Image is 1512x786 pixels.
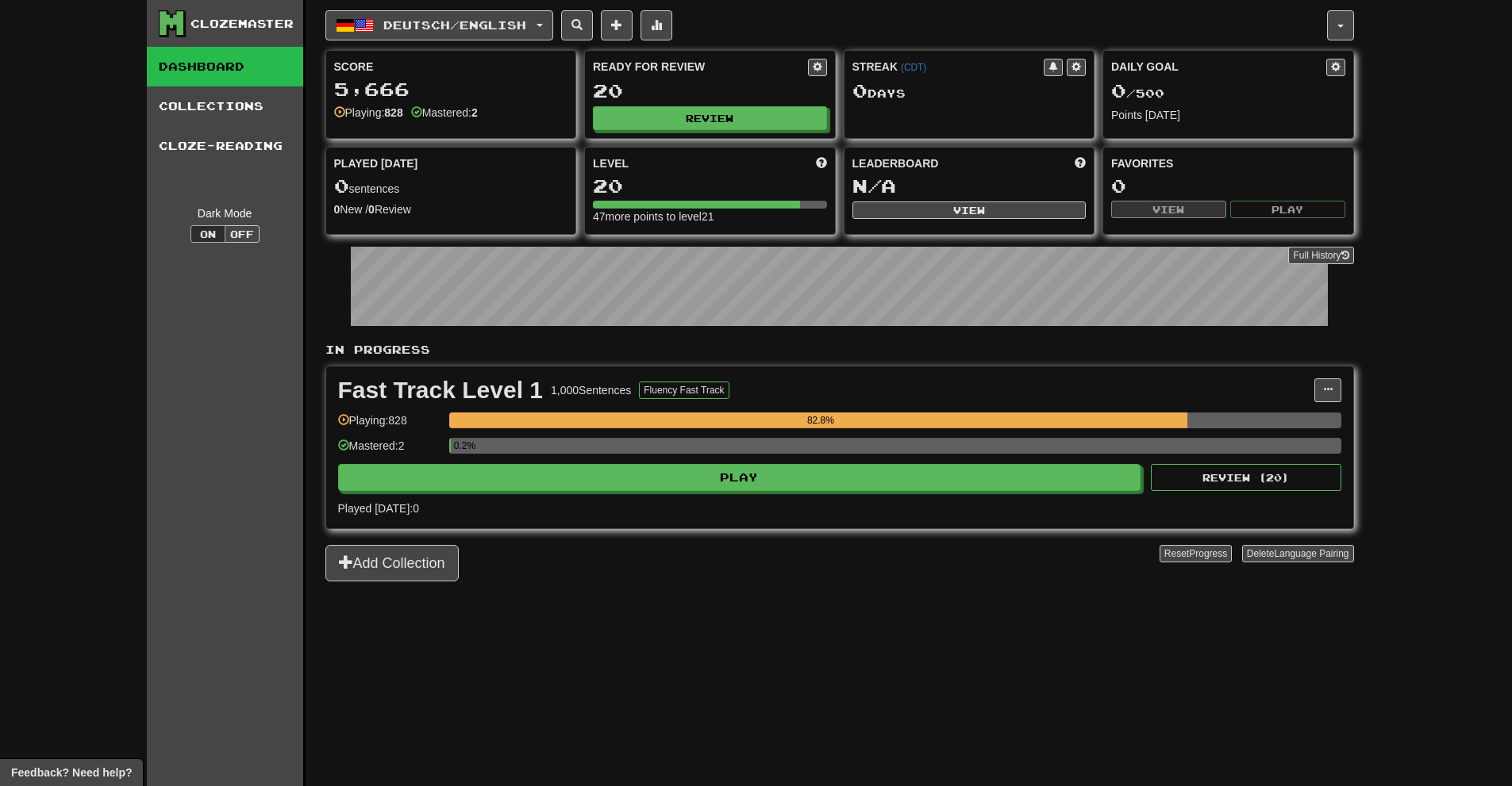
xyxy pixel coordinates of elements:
div: New / Review [334,201,568,217]
button: Play [338,464,1141,491]
div: Playing: 828 [338,412,441,439]
div: 0 [1111,176,1345,196]
button: Review (20) [1151,464,1341,491]
div: Streak [852,59,1045,75]
strong: 2 [471,106,478,119]
strong: 0 [368,203,375,216]
div: Favorites [1111,155,1345,171]
div: Mastered: [411,105,478,121]
div: 1,000 Sentences [551,382,631,398]
button: Add sentence to collection [601,10,633,40]
div: 47 more points to level 21 [593,209,827,224]
button: ResetProgress [1160,545,1232,562]
span: / 500 [1111,86,1164,100]
span: 0 [1111,79,1126,102]
div: Playing: [334,105,403,121]
span: Leaderboard [852,155,939,171]
div: Daily Goal [1111,59,1326,76]
span: N/A [852,174,896,197]
span: Played [DATE] [334,155,418,171]
span: 0 [334,174,349,197]
div: Score [334,59,568,75]
div: Fast Track Level 1 [338,378,544,402]
button: Review [593,106,827,130]
div: 20 [593,81,827,101]
div: Ready for Review [593,59,808,75]
strong: 0 [334,203,340,216]
a: Full History [1288,247,1353,264]
button: Add Collection [325,545,459,581]
span: Language Pairing [1274,548,1348,559]
div: sentences [334,176,568,197]
button: DeleteLanguage Pairing [1242,545,1354,562]
p: In Progress [325,342,1354,358]
span: Played [DATE]: 0 [338,502,419,515]
div: Clozemaster [190,16,294,32]
span: Progress [1189,548,1227,559]
a: Dashboard [147,47,303,86]
button: On [190,225,225,243]
div: 82.8% [454,412,1187,428]
span: Score more points to level up [816,155,827,171]
a: (CDT) [901,62,926,73]
div: Day s [852,81,1087,102]
span: Open feedback widget [11,765,132,780]
div: 20 [593,176,827,196]
strong: 828 [384,106,402,119]
a: Collections [147,86,303,126]
a: Cloze-Reading [147,126,303,166]
button: View [1111,201,1226,218]
div: Mastered: 2 [338,438,441,464]
span: Deutsch / English [383,18,526,32]
div: Points [DATE] [1111,107,1345,123]
button: More stats [641,10,672,40]
button: Fluency Fast Track [639,381,729,399]
button: Play [1230,201,1345,218]
button: Off [225,225,260,243]
div: Dark Mode [159,205,291,221]
button: View [852,201,1087,219]
button: Deutsch/English [325,10,553,40]
button: Search sentences [561,10,593,40]
div: 5,666 [334,79,568,99]
span: This week in points, UTC [1075,155,1086,171]
span: Level [593,155,629,171]
span: 0 [852,79,868,102]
